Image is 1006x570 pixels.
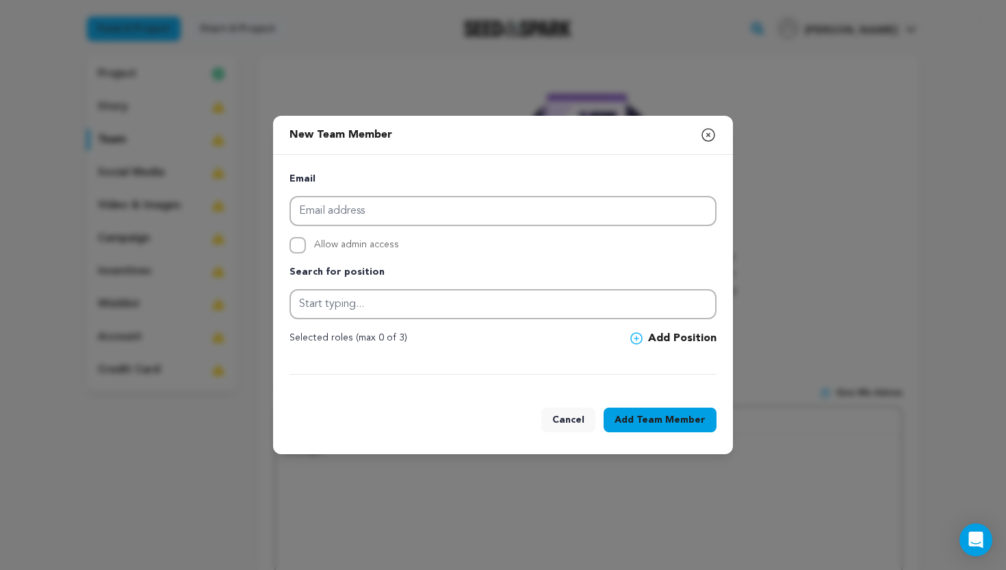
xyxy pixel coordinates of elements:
[289,171,717,188] p: Email
[604,408,717,432] button: AddTeam Member
[289,289,717,319] input: Start typing...
[314,237,399,253] span: Allow admin access
[959,523,992,556] div: Open Intercom Messenger
[289,330,407,347] p: Selected roles (max 0 of 3)
[289,264,717,281] p: Search for position
[289,196,717,226] input: Email address
[289,121,392,149] p: New Team Member
[636,413,706,427] span: Team Member
[630,330,717,347] button: Add Position
[541,408,595,432] button: Cancel
[289,237,306,253] input: Allow admin access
